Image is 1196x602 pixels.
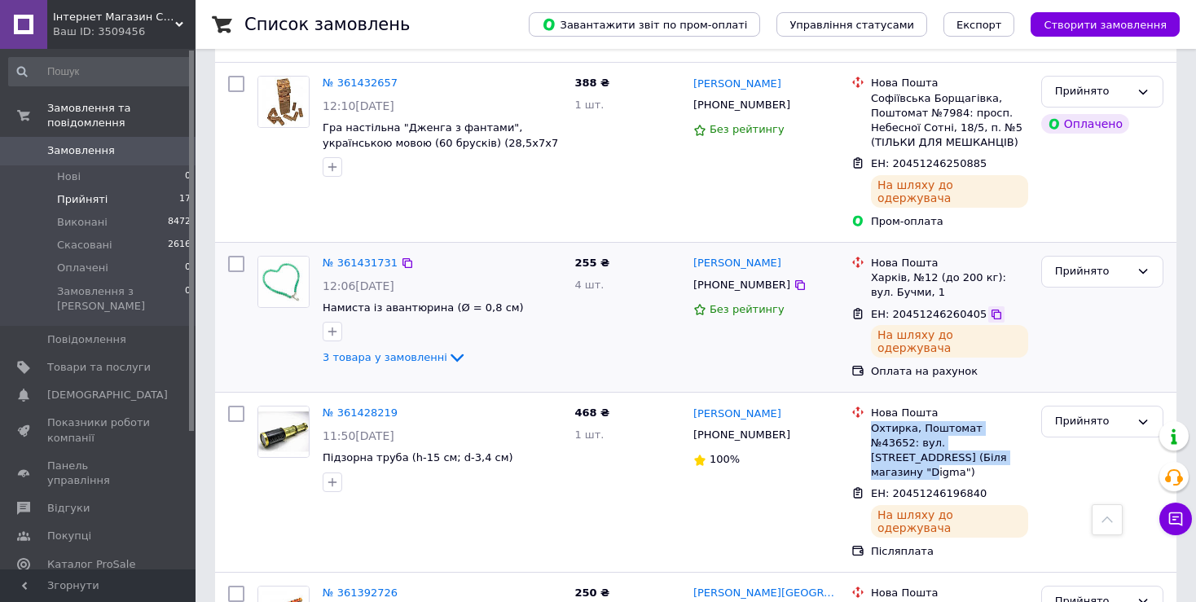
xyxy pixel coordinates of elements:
span: Без рейтингу [710,303,785,315]
span: 3 товара у замовленні [323,351,447,363]
button: Завантажити звіт по пром-оплаті [529,12,760,37]
span: Відгуки [47,501,90,516]
a: [PERSON_NAME][GEOGRAPHIC_DATA] [693,586,838,601]
span: 1 шт. [574,428,604,441]
span: Управління статусами [789,19,914,31]
span: 468 ₴ [574,406,609,419]
span: 250 ₴ [574,587,609,599]
div: Охтирка, Поштомат №43652: вул. [STREET_ADDRESS] (Біля магазину "Digma") [871,421,1028,481]
span: 4 шт. [574,279,604,291]
span: Замовлення та повідомлення [47,101,196,130]
a: Підзорна труба (h-15 см; d-3,4 см) [323,451,513,464]
div: Пром-оплата [871,214,1028,229]
span: 100% [710,453,740,465]
img: Фото товару [258,406,309,457]
a: [PERSON_NAME] [693,77,781,92]
div: [PHONE_NUMBER] [690,275,794,296]
a: Гра настільна "Дженга з фантами", українською мовою (60 брусків) (28,5х7х7 см) масив дерева [323,121,558,164]
span: 12:06[DATE] [323,279,394,292]
span: Створити замовлення [1044,19,1167,31]
a: Створити замовлення [1014,18,1180,30]
span: 0 [185,169,191,184]
span: Прийняті [57,192,108,207]
a: № 361432657 [323,77,398,89]
button: Експорт [943,12,1015,37]
a: Фото товару [257,76,310,128]
button: Створити замовлення [1031,12,1180,37]
a: Фото товару [257,256,310,308]
span: Виконані [57,215,108,230]
span: 17 [179,192,191,207]
div: Харків, №12 (до 200 кг): вул. Бучми, 1 [871,270,1028,300]
span: [DEMOGRAPHIC_DATA] [47,388,168,402]
span: Оплачені [57,261,108,275]
a: Фото товару [257,406,310,458]
span: 11:50[DATE] [323,429,394,442]
div: Нова Пошта [871,256,1028,270]
span: Панель управління [47,459,151,488]
span: Завантажити звіт по пром-оплаті [542,17,747,32]
h1: Список замовлень [244,15,410,34]
span: 12:10[DATE] [323,99,394,112]
span: 388 ₴ [574,77,609,89]
span: Нові [57,169,81,184]
button: Чат з покупцем [1159,503,1192,535]
div: Оплачено [1041,114,1129,134]
span: Каталог ProSale [47,557,135,572]
a: № 361431731 [323,257,398,269]
span: Без рейтингу [710,123,785,135]
span: Замовлення [47,143,115,158]
a: Намиста із авантюрина (Ø = 0,8 см) [323,301,524,314]
span: Покупці [47,529,91,543]
span: ЕН: 20451246196840 [871,487,987,499]
span: 2616 [168,238,191,253]
a: [PERSON_NAME] [693,256,781,271]
span: Замовлення з [PERSON_NAME] [57,284,185,314]
a: [PERSON_NAME] [693,406,781,422]
div: Прийнято [1055,263,1130,280]
span: Інтернет Магазин Світ Подарунків [53,10,175,24]
span: 8472 [168,215,191,230]
div: Прийнято [1055,83,1130,100]
span: ЕН: 20451246260405 [871,308,987,320]
div: Нова Пошта [871,406,1028,420]
input: Пошук [8,57,192,86]
span: Експорт [956,19,1002,31]
img: Фото товару [258,257,309,307]
span: Скасовані [57,238,112,253]
div: [PHONE_NUMBER] [690,94,794,116]
span: Повідомлення [47,332,126,347]
button: Управління статусами [776,12,927,37]
div: Оплата на рахунок [871,364,1028,379]
span: Товари та послуги [47,360,151,375]
div: Післяплата [871,544,1028,559]
div: На шляху до одержувача [871,175,1028,208]
span: 1 шт. [574,99,604,111]
div: Нова Пошта [871,76,1028,90]
span: 0 [185,261,191,275]
a: № 361428219 [323,406,398,419]
div: Прийнято [1055,413,1130,430]
a: № 361392726 [323,587,398,599]
img: Фото товару [258,77,309,127]
span: Показники роботи компанії [47,415,151,445]
div: Нова Пошта [871,586,1028,600]
div: Софіївська Борщагівка, Поштомат №7984: просп. Небесної Сотні, 18/5, п. №5 (ТІЛЬКИ ДЛЯ МЕШКАНЦІВ) [871,91,1028,151]
div: [PHONE_NUMBER] [690,424,794,446]
div: На шляху до одержувача [871,325,1028,358]
div: На шляху до одержувача [871,505,1028,538]
span: 255 ₴ [574,257,609,269]
span: ЕН: 20451246250885 [871,157,987,169]
span: 0 [185,284,191,314]
a: 3 товара у замовленні [323,351,467,363]
div: Ваш ID: 3509456 [53,24,196,39]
